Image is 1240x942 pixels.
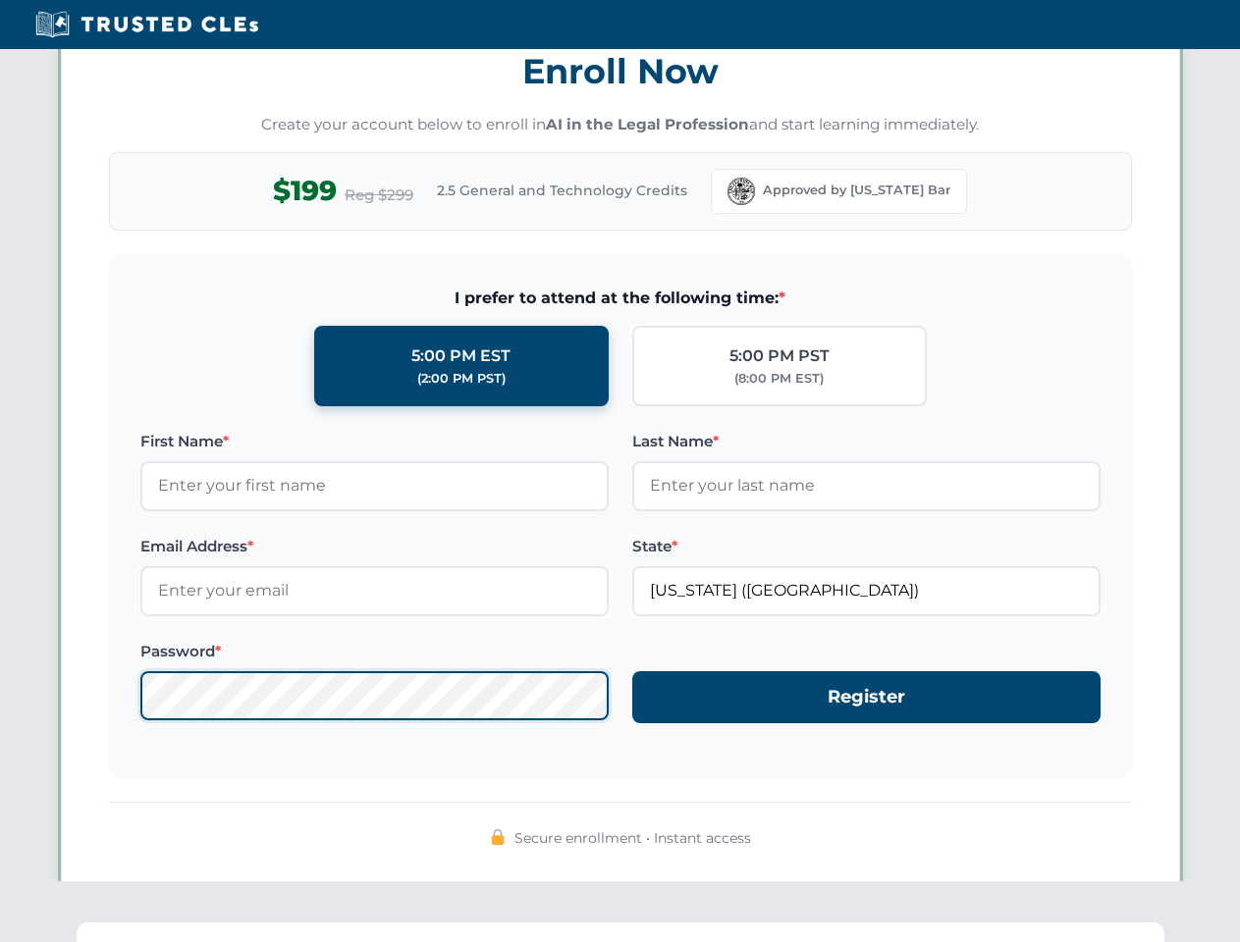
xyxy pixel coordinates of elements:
[729,343,830,369] div: 5:00 PM PST
[632,671,1101,723] button: Register
[763,181,950,200] span: Approved by [US_STATE] Bar
[734,369,824,389] div: (8:00 PM EST)
[632,430,1101,453] label: Last Name
[437,180,687,201] span: 2.5 General and Technology Credits
[140,566,609,615] input: Enter your email
[546,115,749,133] strong: AI in the Legal Profession
[29,10,264,39] img: Trusted CLEs
[728,178,755,205] img: Florida Bar
[140,430,609,453] label: First Name
[109,40,1132,102] h3: Enroll Now
[632,535,1101,558] label: State
[514,827,751,849] span: Secure enrollment • Instant access
[140,461,609,510] input: Enter your first name
[417,369,506,389] div: (2:00 PM PST)
[632,461,1101,510] input: Enter your last name
[490,829,506,845] img: 🔒
[140,535,609,558] label: Email Address
[140,286,1101,311] span: I prefer to attend at the following time:
[109,114,1132,136] p: Create your account below to enroll in and start learning immediately.
[140,640,609,663] label: Password
[411,343,511,369] div: 5:00 PM EST
[273,169,337,213] span: $199
[345,183,413,207] span: Reg $299
[632,566,1101,615] input: Florida (FL)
